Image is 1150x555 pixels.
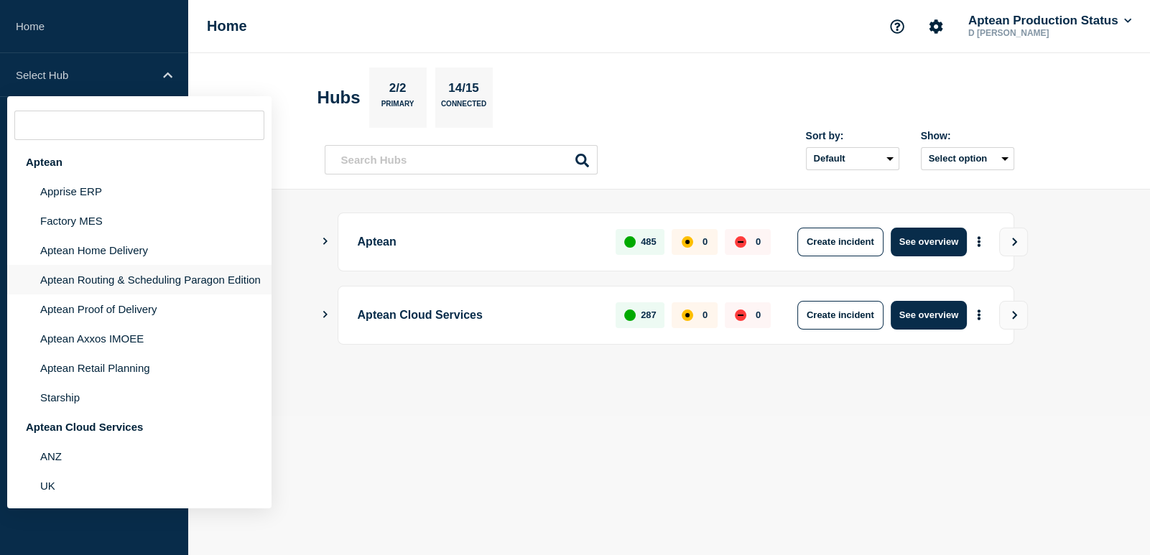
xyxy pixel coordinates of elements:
li: Aptean Home Delivery [7,235,272,265]
li: Starship [7,383,272,412]
li: Aptean Axxos IMOEE [7,324,272,353]
button: More actions [970,302,988,328]
div: affected [682,236,693,248]
p: Aptean [358,228,600,256]
p: Aptean Cloud Services [358,301,600,330]
p: 2/2 [384,81,412,100]
button: More actions [970,228,988,255]
p: D [PERSON_NAME] [965,28,1115,38]
div: up [624,309,636,321]
p: Select Hub [16,69,154,81]
p: 14/15 [443,81,485,100]
input: Search Hubs [325,145,598,174]
button: Show Connected Hubs [322,236,329,247]
li: Apprise ERP [7,177,272,206]
div: affected [682,309,693,321]
div: down [735,309,746,321]
button: See overview [891,228,967,256]
li: ANZ [7,442,272,471]
button: Select option [921,147,1014,170]
p: Primary [381,100,414,115]
div: Show: [921,130,1014,141]
p: 287 [641,309,657,320]
p: 0 [702,309,708,320]
li: Aptean Proof of Delivery [7,294,272,324]
li: Aptean Retail Planning [7,353,272,383]
button: See overview [891,301,967,330]
p: 0 [756,309,761,320]
button: Create incident [797,228,884,256]
div: Aptean Cloud Services [7,412,272,442]
h2: Hubs [317,88,361,108]
li: Factory MES [7,206,272,235]
p: 0 [702,236,708,247]
div: Aptean [7,147,272,177]
p: Connected [441,100,486,115]
div: up [624,236,636,248]
p: 485 [641,236,657,247]
button: Create incident [797,301,884,330]
li: US-EAST [7,500,272,530]
button: Account settings [921,11,951,42]
button: Support [882,11,912,42]
button: View [999,301,1028,330]
button: View [999,228,1028,256]
div: down [735,236,746,248]
p: 0 [756,236,761,247]
button: Aptean Production Status [965,14,1134,28]
h1: Home [207,18,247,34]
div: Sort by: [806,130,899,141]
button: Show Connected Hubs [322,309,329,320]
li: UK [7,471,272,500]
li: Aptean Routing & Scheduling Paragon Edition [7,265,272,294]
select: Sort by [806,147,899,170]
